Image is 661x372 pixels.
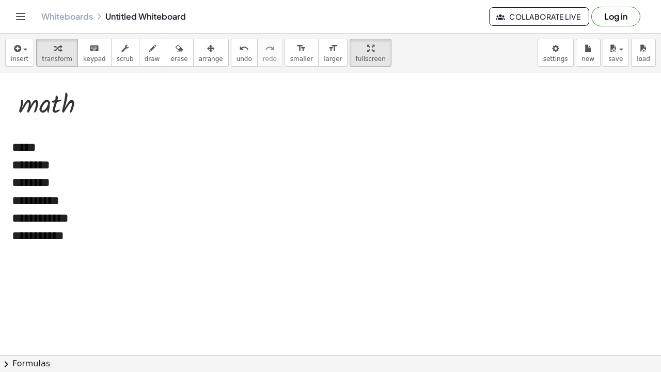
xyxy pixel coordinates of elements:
[111,39,139,67] button: scrub
[257,39,282,67] button: redoredo
[5,39,34,67] button: insert
[355,55,385,63] span: fullscreen
[77,39,112,67] button: keyboardkeypad
[591,7,640,26] button: Log in
[145,55,160,63] span: draw
[603,39,629,67] button: save
[489,7,589,26] button: Collaborate Live
[42,55,72,63] span: transform
[296,42,306,55] i: format_size
[328,42,338,55] i: format_size
[608,55,623,63] span: save
[318,39,348,67] button: format_sizelarger
[498,12,580,21] span: Collaborate Live
[139,39,166,67] button: draw
[237,55,252,63] span: undo
[199,55,223,63] span: arrange
[285,39,319,67] button: format_sizesmaller
[117,55,134,63] span: scrub
[265,42,275,55] i: redo
[11,55,28,63] span: insert
[350,39,391,67] button: fullscreen
[41,11,93,22] a: Whiteboards
[89,42,99,55] i: keyboard
[170,55,187,63] span: erase
[83,55,106,63] span: keypad
[239,42,249,55] i: undo
[290,55,313,63] span: smaller
[165,39,193,67] button: erase
[576,39,601,67] button: new
[12,8,29,25] button: Toggle navigation
[263,55,277,63] span: redo
[324,55,342,63] span: larger
[231,39,258,67] button: undoundo
[637,55,650,63] span: load
[581,55,594,63] span: new
[538,39,574,67] button: settings
[36,39,78,67] button: transform
[543,55,568,63] span: settings
[631,39,656,67] button: load
[193,39,229,67] button: arrange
